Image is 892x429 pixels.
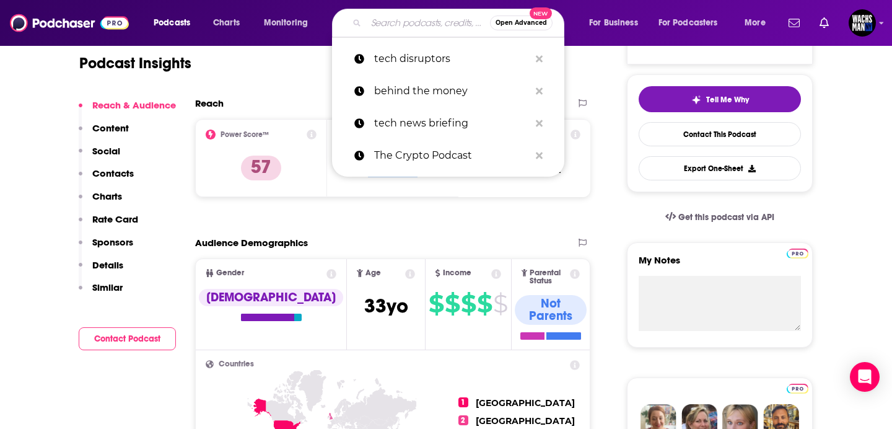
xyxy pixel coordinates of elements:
[199,289,343,306] div: [DEMOGRAPHIC_DATA]
[221,130,269,139] h2: Power Score™
[92,259,123,271] p: Details
[216,269,244,277] span: Gender
[490,15,553,30] button: Open AdvancedNew
[92,167,134,179] p: Contacts
[787,247,808,259] a: Pro website
[530,269,567,285] span: Parental Status
[784,12,805,33] a: Show notifications dropdown
[79,236,133,259] button: Sponsors
[849,9,876,37] button: Show profile menu
[745,14,766,32] span: More
[691,95,701,105] img: tell me why sparkle
[589,14,638,32] span: For Business
[655,202,784,232] a: Get this podcast via API
[79,167,134,190] button: Contacts
[445,294,460,314] span: $
[374,107,530,139] p: tech news briefing
[374,75,530,107] p: behind the money
[706,95,749,105] span: Tell Me Why
[79,259,123,282] button: Details
[92,122,129,134] p: Content
[92,145,120,157] p: Social
[92,236,133,248] p: Sponsors
[79,122,129,145] button: Content
[154,14,190,32] span: Podcasts
[658,14,718,32] span: For Podcasters
[255,13,324,33] button: open menu
[849,9,876,37] img: User Profile
[374,43,530,75] p: tech disruptors
[219,360,254,368] span: Countries
[79,327,176,350] button: Contact Podcast
[458,397,468,407] span: 1
[92,99,176,111] p: Reach & Audience
[530,7,552,19] span: New
[332,75,564,107] a: behind the money
[476,415,575,427] span: [GEOGRAPHIC_DATA]
[92,213,138,225] p: Rate Card
[815,12,834,33] a: Show notifications dropdown
[79,145,120,168] button: Social
[461,294,476,314] span: $
[92,190,122,202] p: Charts
[79,99,176,122] button: Reach & Audience
[79,190,122,213] button: Charts
[374,139,530,172] p: The Crypto Podcast
[477,294,492,314] span: $
[496,20,547,26] span: Open Advanced
[443,269,471,277] span: Income
[332,139,564,172] a: The Crypto Podcast
[364,294,408,318] span: 33 yo
[787,249,808,259] img: Podchaser Pro
[429,294,444,314] span: $
[850,362,880,392] div: Open Intercom Messenger
[678,212,774,223] span: Get this podcast via API
[332,107,564,139] a: tech news briefing
[639,156,801,180] button: Export One-Sheet
[79,281,123,304] button: Similar
[195,97,224,109] h2: Reach
[787,382,808,394] a: Pro website
[639,122,801,146] a: Contact This Podcast
[515,295,587,325] div: Not Parents
[332,43,564,75] a: tech disruptors
[476,397,575,409] span: [GEOGRAPHIC_DATA]
[365,269,381,277] span: Age
[79,54,191,73] h1: Podcast Insights
[787,384,808,394] img: Podchaser Pro
[639,86,801,112] button: tell me why sparkleTell Me Why
[366,13,490,33] input: Search podcasts, credits, & more...
[458,415,468,425] span: 2
[849,9,876,37] span: Logged in as WachsmanNY
[213,14,240,32] span: Charts
[344,9,576,37] div: Search podcasts, credits, & more...
[79,213,138,236] button: Rate Card
[580,13,654,33] button: open menu
[241,156,281,180] p: 57
[145,13,206,33] button: open menu
[195,237,308,249] h2: Audience Demographics
[639,254,801,276] label: My Notes
[650,13,736,33] button: open menu
[736,13,781,33] button: open menu
[205,13,247,33] a: Charts
[92,281,123,293] p: Similar
[10,11,129,35] img: Podchaser - Follow, Share and Rate Podcasts
[493,294,507,314] span: $
[264,14,308,32] span: Monitoring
